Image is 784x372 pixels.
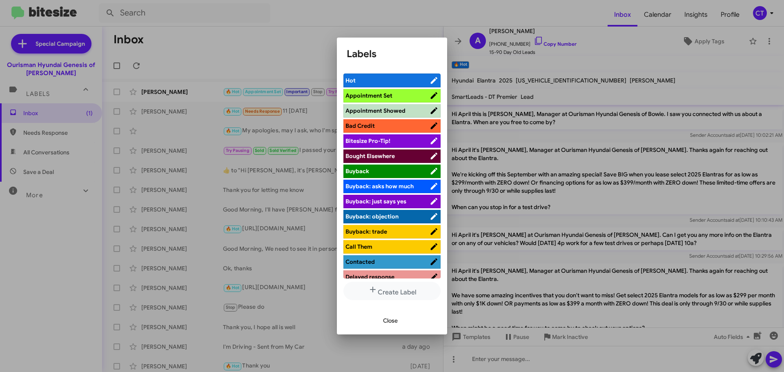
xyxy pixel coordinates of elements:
[345,273,394,281] span: Delayed response
[345,228,387,235] span: Buyback: trade
[345,213,399,220] span: Buyback: objection
[345,107,405,114] span: Appointment Showed
[343,282,441,300] button: Create Label
[376,313,404,328] button: Close
[345,77,356,84] span: Hot
[345,243,372,250] span: Call Them
[345,122,375,129] span: Bad Credit
[383,313,398,328] span: Close
[345,167,369,175] span: Buyback
[345,183,414,190] span: Buyback: asks how much
[347,47,437,60] h1: Labels
[345,137,390,145] span: Bitesize Pro-Tip!
[345,258,375,265] span: Contacted
[345,152,395,160] span: Bought Elsewhere
[345,92,392,99] span: Appointment Set
[345,198,406,205] span: Buyback: just says yes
